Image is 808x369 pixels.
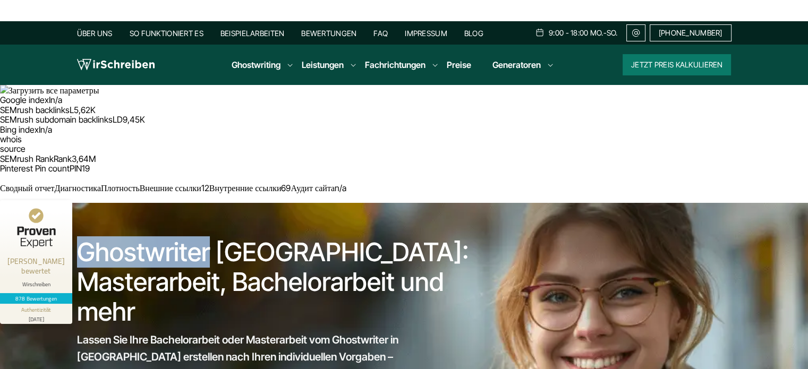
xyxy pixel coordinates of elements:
a: Bewertungen [301,29,356,38]
a: So funktioniert es [130,29,203,38]
a: n/a [40,124,52,135]
span: 69 [281,183,291,193]
a: n/a [50,95,62,105]
a: Leistungen [302,58,344,71]
a: Generatoren [492,58,541,71]
h1: Ghostwriter [GEOGRAPHIC_DATA]: Masterarbeit, Bachelorarbeit und mehr [77,237,477,327]
img: logo wirschreiben [77,57,155,73]
span: n/a [335,183,346,193]
span: Внешние ссылки [140,183,201,193]
span: Загрузить все параметры [8,85,99,96]
span: L [70,105,74,115]
span: Аудит сайта [291,183,335,193]
button: Jetzt Preis kalkulieren [623,54,731,75]
span: Внутренние ссылки [209,183,282,193]
span: LD [113,114,123,125]
a: 3,64M [72,153,96,164]
div: Authentizität [21,306,52,314]
a: Beispielarbeiten [220,29,284,38]
span: [PHONE_NUMBER] [659,29,722,37]
a: [PHONE_NUMBER] [650,24,732,41]
span: 9:00 - 18:00 Mo.-So. [549,29,618,37]
a: 5,62K [74,105,96,115]
span: Плотность [101,183,140,193]
a: Blog [464,29,483,38]
span: Диагностика [55,183,101,193]
a: FAQ [373,29,388,38]
a: 19 [82,163,90,174]
a: Ghostwriting [232,58,280,71]
img: Schedule [535,28,545,37]
span: I [49,95,50,105]
span: PIN [70,163,82,174]
span: Rank [54,153,72,164]
span: 12 [201,183,209,193]
div: [DATE] [4,314,68,322]
a: Impressum [405,29,447,38]
img: Email [631,29,641,37]
a: Аудит сайтаn/a [291,183,346,193]
a: Fachrichtungen [365,58,426,71]
a: 9,45K [123,114,145,125]
a: Preise [447,59,471,70]
span: I [39,124,40,135]
a: Über uns [77,29,113,38]
div: Wirschreiben [4,281,68,288]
